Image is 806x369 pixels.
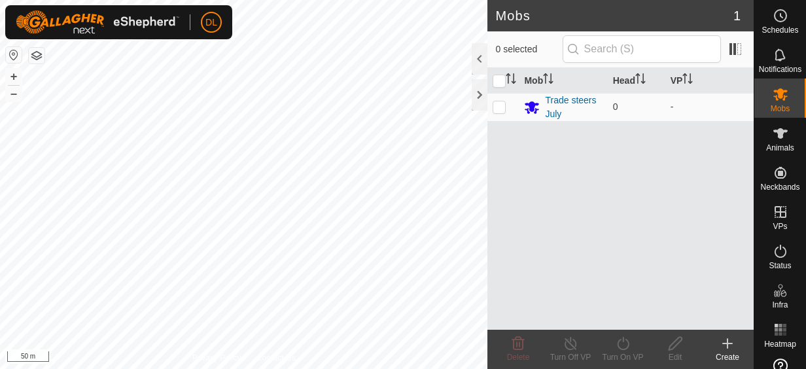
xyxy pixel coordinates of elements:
[544,351,597,363] div: Turn Off VP
[256,352,295,364] a: Contact Us
[764,340,796,348] span: Heatmap
[760,183,799,191] span: Neckbands
[769,262,791,270] span: Status
[762,26,798,34] span: Schedules
[495,8,733,24] h2: Mobs
[608,68,665,94] th: Head
[545,94,602,121] div: Trade steers July
[6,86,22,101] button: –
[771,105,790,113] span: Mobs
[192,352,241,364] a: Privacy Policy
[29,48,44,63] button: Map Layers
[649,351,701,363] div: Edit
[766,144,794,152] span: Animals
[597,351,649,363] div: Turn On VP
[16,10,179,34] img: Gallagher Logo
[205,16,217,29] span: DL
[613,101,618,112] span: 0
[682,75,693,86] p-sorticon: Activate to sort
[665,68,754,94] th: VP
[759,65,801,73] span: Notifications
[519,68,607,94] th: Mob
[6,69,22,84] button: +
[665,93,754,121] td: -
[507,353,530,362] span: Delete
[495,43,562,56] span: 0 selected
[701,351,754,363] div: Create
[635,75,646,86] p-sorticon: Activate to sort
[506,75,516,86] p-sorticon: Activate to sort
[6,47,22,63] button: Reset Map
[733,6,741,26] span: 1
[772,301,788,309] span: Infra
[543,75,553,86] p-sorticon: Activate to sort
[773,222,787,230] span: VPs
[563,35,721,63] input: Search (S)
